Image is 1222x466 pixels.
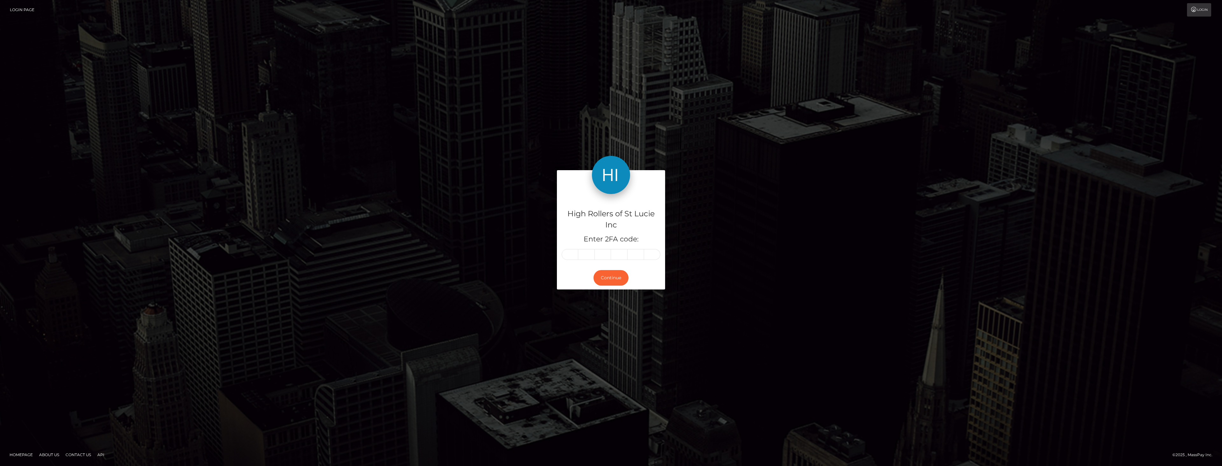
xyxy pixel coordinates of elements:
a: API [95,450,107,460]
button: Continue [593,270,629,286]
a: Contact Us [63,450,94,460]
a: Homepage [7,450,35,460]
a: Login [1187,3,1211,17]
h4: High Rollers of St Lucie Inc [562,208,660,231]
a: About Us [37,450,62,460]
a: Login Page [10,3,34,17]
div: © 2025 , MassPay Inc. [1172,451,1217,458]
h5: Enter 2FA code: [562,234,660,244]
img: High Rollers of St Lucie Inc [592,156,630,194]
